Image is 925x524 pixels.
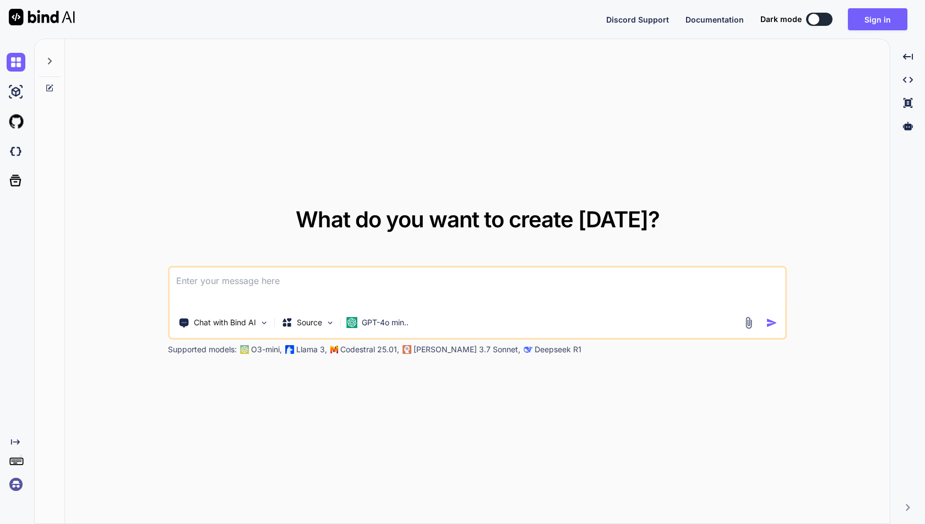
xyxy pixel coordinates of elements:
p: Deepseek R1 [535,344,581,355]
img: darkCloudIdeIcon [7,142,25,161]
img: claude [524,345,532,354]
img: githubLight [7,112,25,131]
img: GPT-4 [240,345,249,354]
span: Discord Support [606,15,669,24]
p: Chat with Bind AI [194,317,256,328]
button: Documentation [685,14,744,25]
p: Supported models: [168,344,237,355]
img: Pick Models [325,318,335,327]
img: Bind AI [9,9,75,25]
p: Llama 3, [296,344,327,355]
img: Mistral-AI [330,346,338,353]
p: [PERSON_NAME] 3.7 Sonnet, [413,344,520,355]
p: Source [297,317,322,328]
p: O3-mini, [251,344,282,355]
img: chat [7,53,25,72]
img: GPT-4o mini [346,317,357,328]
img: attachment [742,316,755,329]
img: Llama2 [285,345,294,354]
button: Sign in [848,8,907,30]
img: signin [7,475,25,494]
span: Dark mode [760,14,802,25]
img: claude [402,345,411,354]
img: Pick Tools [259,318,269,327]
button: Discord Support [606,14,669,25]
p: Codestral 25.01, [340,344,399,355]
img: icon [766,317,777,329]
img: ai-studio [7,83,25,101]
span: What do you want to create [DATE]? [296,206,660,233]
span: Documentation [685,15,744,24]
p: GPT-4o min.. [362,317,409,328]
